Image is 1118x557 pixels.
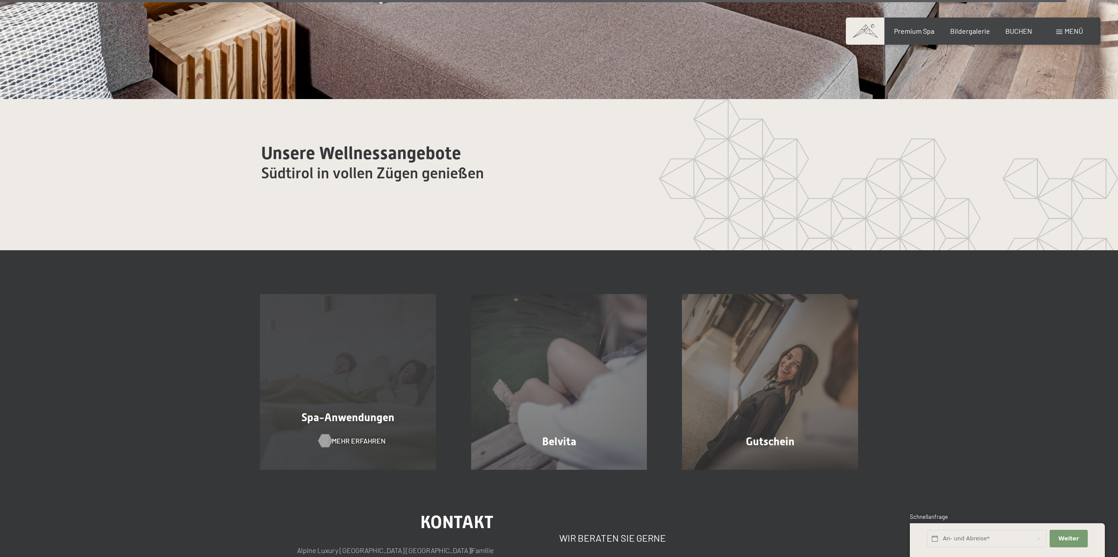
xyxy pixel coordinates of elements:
span: Spa-Anwendungen [302,411,394,424]
button: Weiter [1050,530,1087,548]
span: Südtirol in vollen Zügen genießen [261,164,484,182]
span: | [471,546,472,554]
span: Schnellanfrage [910,513,948,520]
a: BUCHEN [1005,27,1032,35]
a: Ein Wellness-Urlaub in Südtirol – 7.700 m² Spa, 10 Saunen Spa-Anwendungen Mehr erfahren [242,294,454,470]
span: Weiter [1058,535,1079,543]
span: Menü [1065,27,1083,35]
a: Ein Wellness-Urlaub in Südtirol – 7.700 m² Spa, 10 Saunen Belvita [454,294,665,470]
span: Mehr erfahren [332,436,386,446]
a: Ein Wellness-Urlaub in Südtirol – 7.700 m² Spa, 10 Saunen Gutschein [664,294,876,470]
span: Unsere Wellnessangebote [261,143,461,163]
a: Bildergalerie [950,27,990,35]
span: Gutschein [746,435,795,448]
span: Kontakt [420,512,493,532]
span: Belvita [542,435,576,448]
span: Wir beraten Sie gerne [559,532,666,543]
a: Premium Spa [894,27,934,35]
